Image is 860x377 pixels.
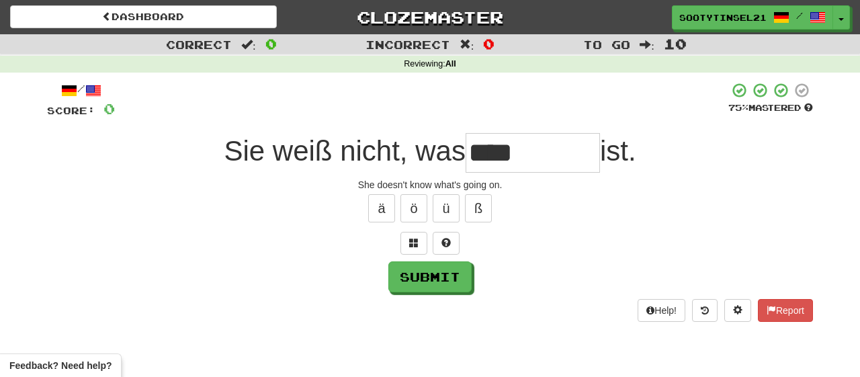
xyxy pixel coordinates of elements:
[47,82,115,99] div: /
[672,5,833,30] a: Sootytinsel21 /
[679,11,767,24] span: Sootytinsel21
[47,105,95,116] span: Score:
[368,194,395,222] button: ä
[9,359,112,372] span: Open feedback widget
[460,39,474,50] span: :
[10,5,277,28] a: Dashboard
[433,194,460,222] button: ü
[297,5,564,29] a: Clozemaster
[758,299,813,322] button: Report
[433,232,460,255] button: Single letter hint - you only get 1 per sentence and score half the points! alt+h
[465,194,492,222] button: ß
[365,38,450,51] span: Incorrect
[241,39,256,50] span: :
[640,39,654,50] span: :
[166,38,232,51] span: Correct
[103,100,115,117] span: 0
[224,135,465,167] span: Sie weiß nicht, was
[692,299,718,322] button: Round history (alt+y)
[483,36,494,52] span: 0
[728,102,748,113] span: 75 %
[664,36,687,52] span: 10
[445,59,456,69] strong: All
[796,11,803,20] span: /
[728,102,813,114] div: Mastered
[388,261,472,292] button: Submit
[583,38,630,51] span: To go
[265,36,277,52] span: 0
[638,299,685,322] button: Help!
[400,194,427,222] button: ö
[400,232,427,255] button: Switch sentence to multiple choice alt+p
[600,135,636,167] span: ist.
[47,178,813,192] div: She doesn't know what's going on.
